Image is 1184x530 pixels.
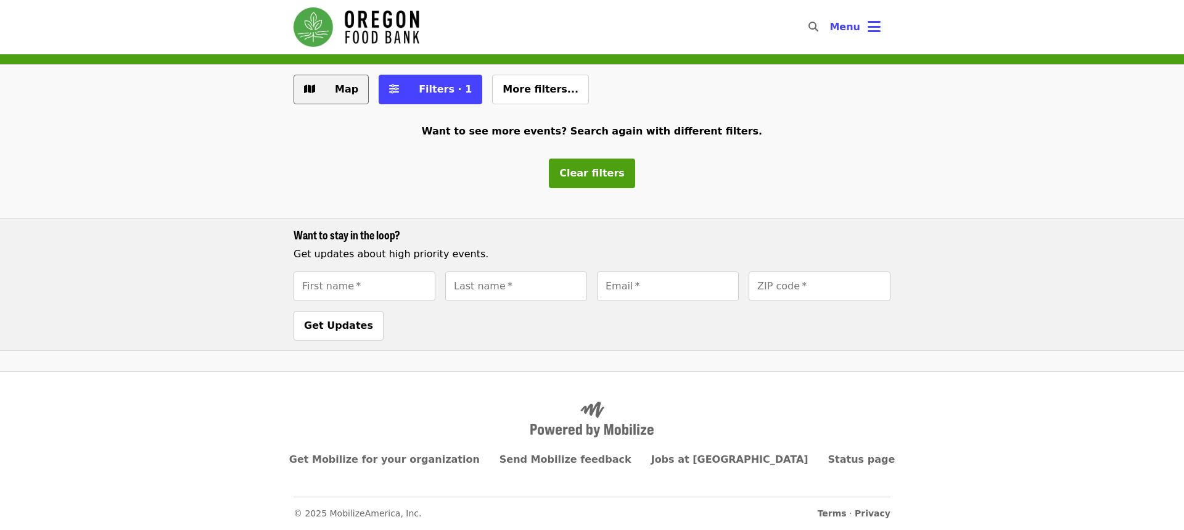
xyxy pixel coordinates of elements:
[294,271,435,301] input: [object Object]
[818,508,847,518] a: Terms
[597,271,739,301] input: [object Object]
[808,21,818,33] i: search icon
[294,508,422,518] span: © 2025 MobilizeAmerica, Inc.
[294,311,384,341] button: Get Updates
[855,508,890,518] a: Privacy
[335,83,358,95] span: Map
[289,453,480,465] a: Get Mobilize for your organization
[499,453,631,465] a: Send Mobilize feedback
[749,271,890,301] input: [object Object]
[379,75,482,104] button: Filters (1 selected)
[820,12,890,42] button: Toggle account menu
[492,75,589,104] button: More filters...
[294,452,890,467] nav: Primary footer navigation
[826,12,836,42] input: Search
[294,226,400,242] span: Want to stay in the loop?
[304,83,315,95] i: map icon
[294,7,419,47] img: Oregon Food Bank - Home
[294,75,369,104] button: Show map view
[389,83,399,95] i: sliders-h icon
[818,507,890,520] span: ·
[419,83,472,95] span: Filters · 1
[559,167,625,179] span: Clear filters
[530,402,654,437] img: Powered by Mobilize
[445,271,587,301] input: [object Object]
[549,159,635,188] button: Clear filters
[868,18,881,36] i: bars icon
[422,125,762,137] span: Want to see more events? Search again with different filters.
[294,497,890,520] nav: Secondary footer navigation
[294,248,488,260] span: Get updates about high priority events.
[304,320,373,331] span: Get Updates
[503,83,578,95] span: More filters...
[828,453,895,465] a: Status page
[829,21,860,33] span: Menu
[651,453,808,465] a: Jobs at [GEOGRAPHIC_DATA]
